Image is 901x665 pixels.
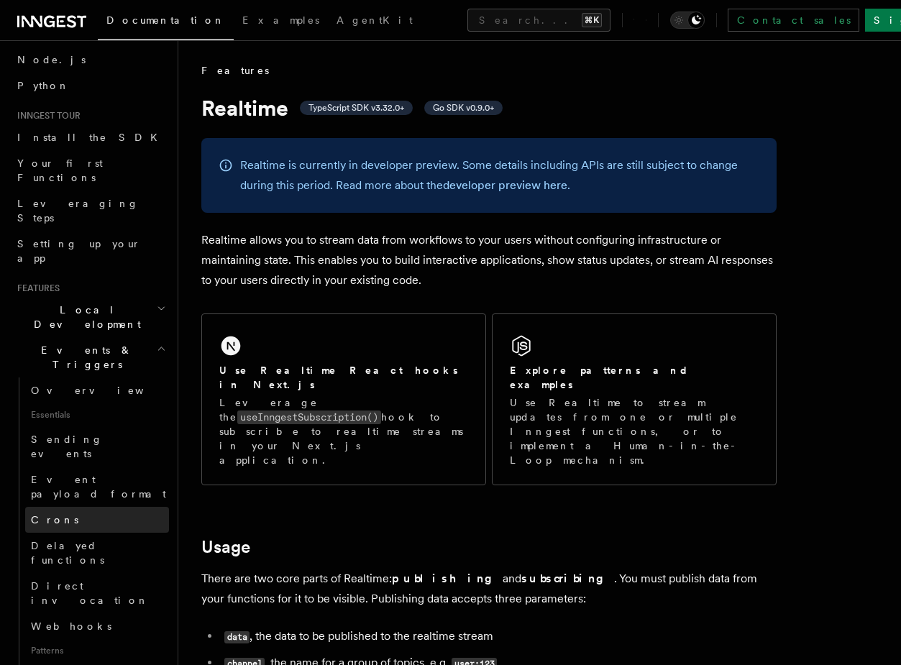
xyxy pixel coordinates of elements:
span: Direct invocation [31,580,149,606]
span: Setting up your app [17,238,141,264]
a: Install the SDK [12,124,169,150]
button: Search...⌘K [467,9,610,32]
a: Use Realtime React hooks in Next.jsLeverage theuseInngestSubscription()hook to subscribe to realt... [201,313,486,485]
a: Webhooks [25,613,169,639]
span: Features [12,283,60,294]
h1: Realtime [201,95,777,121]
a: Node.js [12,47,169,73]
a: Explore patterns and examplesUse Realtime to stream updates from one or multiple Inngest function... [492,313,777,485]
span: Python [17,80,70,91]
span: Event payload format [31,474,166,500]
a: Documentation [98,4,234,40]
span: Go SDK v0.9.0+ [433,102,494,114]
a: Crons [25,507,169,533]
code: useInngestSubscription() [237,411,381,424]
span: Events & Triggers [12,343,157,372]
p: There are two core parts of Realtime: and . You must publish data from your functions for it to b... [201,569,777,609]
a: Event payload format [25,467,169,507]
strong: subscribing [521,572,614,585]
span: Sending events [31,434,103,459]
a: Overview [25,377,169,403]
span: Patterns [25,639,169,662]
span: Leveraging Steps [17,198,139,224]
code: data [224,631,250,643]
p: Use Realtime to stream updates from one or multiple Inngest functions, or to implement a Human-in... [510,395,759,467]
span: Features [201,63,269,78]
span: Webhooks [31,620,111,632]
button: Local Development [12,297,169,337]
span: Your first Functions [17,157,103,183]
h2: Explore patterns and examples [510,363,759,392]
h2: Use Realtime React hooks in Next.js [219,363,468,392]
span: Install the SDK [17,132,166,143]
strong: publishing [392,572,503,585]
a: Your first Functions [12,150,169,191]
span: Inngest tour [12,110,81,121]
a: Examples [234,4,328,39]
span: AgentKit [337,14,413,26]
p: Leverage the hook to subscribe to realtime streams in your Next.js application. [219,395,468,467]
a: Direct invocation [25,573,169,613]
p: Realtime is currently in developer preview. Some details including APIs are still subject to chan... [240,155,759,196]
button: Events & Triggers [12,337,169,377]
span: Examples [242,14,319,26]
span: Local Development [12,303,157,331]
span: Documentation [106,14,225,26]
kbd: ⌘K [582,13,602,27]
a: Usage [201,537,250,557]
a: AgentKit [328,4,421,39]
span: TypeScript SDK v3.32.0+ [308,102,404,114]
li: , the data to be published to the realtime stream [220,626,777,647]
a: developer preview here [443,178,567,192]
a: Python [12,73,169,98]
span: Overview [31,385,179,396]
a: Contact sales [728,9,859,32]
span: Crons [31,514,78,526]
a: Leveraging Steps [12,191,169,231]
a: Sending events [25,426,169,467]
a: Delayed functions [25,533,169,573]
span: Node.js [17,54,86,65]
button: Toggle dark mode [670,12,705,29]
p: Realtime allows you to stream data from workflows to your users without configuring infrastructur... [201,230,777,290]
span: Delayed functions [31,540,104,566]
span: Essentials [25,403,169,426]
a: Setting up your app [12,231,169,271]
